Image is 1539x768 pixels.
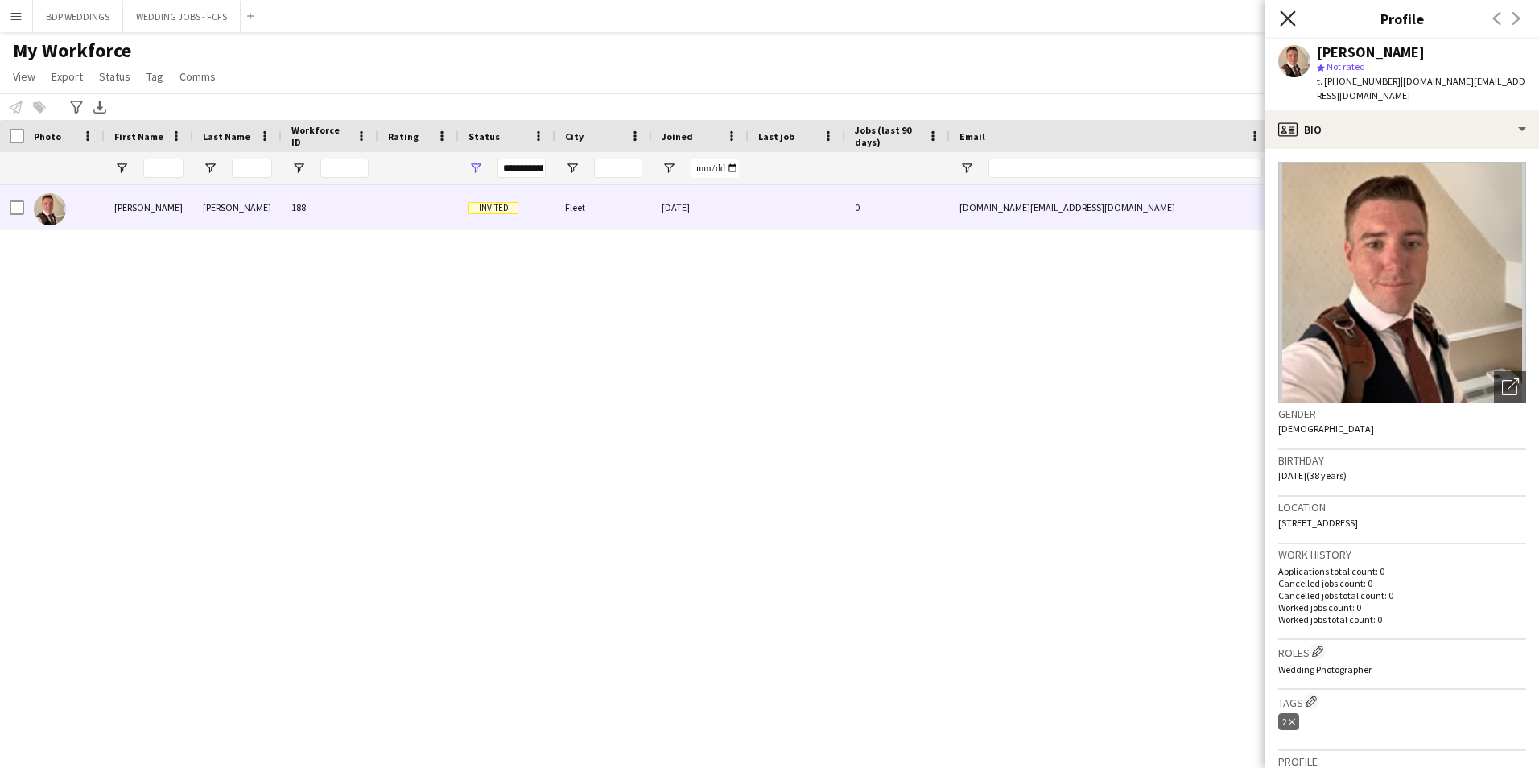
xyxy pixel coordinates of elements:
div: [DATE] [652,185,749,229]
input: Email Filter Input [988,159,1262,178]
span: Not rated [1327,60,1365,72]
button: BDP WEDDINGS [33,1,123,32]
span: | [DOMAIN_NAME][EMAIL_ADDRESS][DOMAIN_NAME] [1317,75,1525,101]
button: WEDDING JOBS - FCFS [123,1,241,32]
button: Open Filter Menu [565,161,580,175]
span: [DEMOGRAPHIC_DATA] [1278,423,1374,435]
span: Tag [146,69,163,84]
div: Bio [1265,110,1539,149]
h3: Profile [1265,8,1539,29]
span: Photo [34,130,61,142]
span: Comms [179,69,216,84]
span: Wedding Photographer [1278,663,1372,675]
button: Open Filter Menu [468,161,483,175]
h3: Location [1278,500,1526,514]
button: Open Filter Menu [959,161,974,175]
div: [PERSON_NAME] [1317,45,1425,60]
span: [STREET_ADDRESS] [1278,517,1358,529]
span: Email [959,130,985,142]
span: Status [468,130,500,142]
p: Worked jobs total count: 0 [1278,613,1526,626]
p: Applications total count: 0 [1278,565,1526,577]
span: Rating [388,130,419,142]
div: [PERSON_NAME] [193,185,282,229]
input: Last Name Filter Input [232,159,272,178]
input: Workforce ID Filter Input [320,159,369,178]
p: Cancelled jobs total count: 0 [1278,589,1526,601]
span: t. [PHONE_NUMBER] [1317,75,1401,87]
a: Comms [173,66,222,87]
span: Workforce ID [291,124,349,148]
span: Status [99,69,130,84]
div: 188 [282,185,378,229]
div: Fleet [555,185,652,229]
input: First Name Filter Input [143,159,184,178]
span: Last Name [203,130,250,142]
p: Worked jobs count: 0 [1278,601,1526,613]
a: Status [93,66,137,87]
span: [DATE] (38 years) [1278,469,1347,481]
span: Last job [758,130,794,142]
p: Cancelled jobs count: 0 [1278,577,1526,589]
input: Joined Filter Input [691,159,739,178]
button: Open Filter Menu [114,161,129,175]
div: [PERSON_NAME] [105,185,193,229]
img: Crew avatar or photo [1278,162,1526,403]
span: Invited [468,202,518,214]
h3: Tags [1278,693,1526,710]
h3: Roles [1278,643,1526,660]
span: Joined [662,130,693,142]
button: Open Filter Menu [291,161,306,175]
app-action-btn: Advanced filters [67,97,86,117]
span: View [13,69,35,84]
app-action-btn: Export XLSX [90,97,109,117]
span: Jobs (last 90 days) [855,124,921,148]
h3: Work history [1278,547,1526,562]
button: Open Filter Menu [203,161,217,175]
div: Open photos pop-in [1494,371,1526,403]
h3: Gender [1278,407,1526,421]
div: [DOMAIN_NAME][EMAIL_ADDRESS][DOMAIN_NAME] [950,185,1272,229]
span: City [565,130,584,142]
input: City Filter Input [594,159,642,178]
img: Daniel Marshall [34,193,66,225]
button: Open Filter Menu [662,161,676,175]
a: Tag [140,66,170,87]
span: My Workforce [13,39,131,63]
a: View [6,66,42,87]
div: 2 [1278,713,1299,730]
h3: Birthday [1278,453,1526,468]
span: First Name [114,130,163,142]
a: Export [45,66,89,87]
div: 0 [845,185,950,229]
span: Export [52,69,83,84]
